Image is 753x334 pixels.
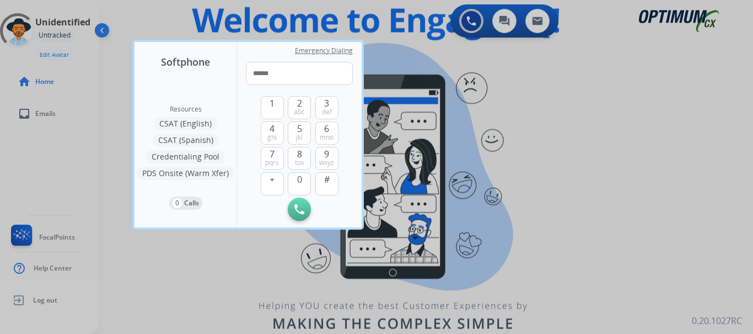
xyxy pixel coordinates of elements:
[265,158,279,167] span: pqrs
[261,172,284,195] button: +
[270,122,275,135] span: 4
[173,198,182,208] p: 0
[261,121,284,145] button: 4ghi
[288,96,311,119] button: 2abc
[169,197,202,210] button: 0Calls
[270,97,275,110] span: 1
[154,117,217,130] button: CSAT (English)
[297,97,302,110] span: 2
[324,173,330,186] span: #
[184,198,199,208] p: Calls
[297,173,302,186] span: 0
[170,105,202,114] span: Resources
[294,204,304,214] img: call-button
[297,147,302,161] span: 8
[288,121,311,145] button: 5jkl
[288,147,311,170] button: 8tuv
[315,96,338,119] button: 3def
[315,172,338,195] button: #
[324,122,329,135] span: 6
[146,150,225,163] button: Credentialing Pool
[261,96,284,119] button: 1
[137,167,234,180] button: PDS Onsite (Warm Xfer)
[296,133,303,142] span: jkl
[295,46,353,55] span: Emergency Dialing
[297,122,302,135] span: 5
[288,172,311,195] button: 0
[295,158,304,167] span: tuv
[261,147,284,170] button: 7pqrs
[692,314,742,327] p: 0.20.1027RC
[319,158,334,167] span: wxyz
[324,97,329,110] span: 3
[270,173,275,186] span: +
[267,133,277,142] span: ghi
[315,121,338,145] button: 6mno
[320,133,334,142] span: mno
[161,54,210,70] span: Softphone
[270,147,275,161] span: 7
[294,108,305,116] span: abc
[315,147,338,170] button: 9wxyz
[324,147,329,161] span: 9
[153,134,219,147] button: CSAT (Spanish)
[322,108,332,116] span: def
